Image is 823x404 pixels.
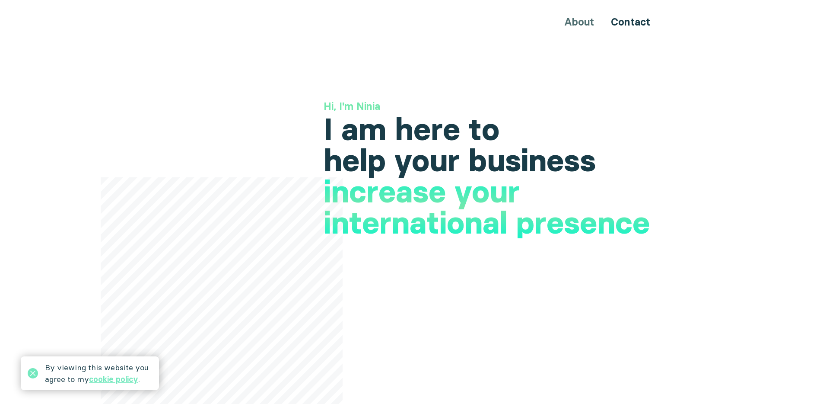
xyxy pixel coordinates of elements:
[324,99,664,114] h3: Hi, I'm Ninia
[324,176,664,238] h1: increase your international presence
[324,114,664,176] h1: I am here to help your business
[89,374,138,384] a: cookie policy
[611,16,650,28] a: Contact
[45,362,152,385] div: By viewing this website you agree to my .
